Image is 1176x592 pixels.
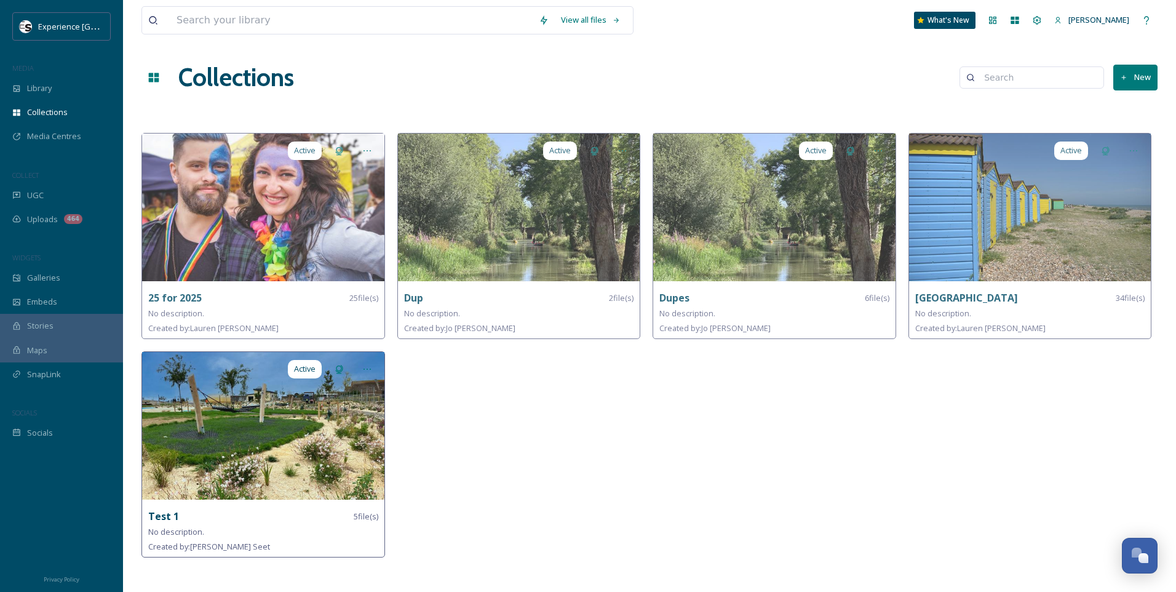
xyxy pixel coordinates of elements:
[12,63,34,73] span: MEDIA
[178,59,294,96] a: Collections
[12,253,41,262] span: WIDGETS
[398,134,640,281] img: c5373300-8d7f-4716-a787-1b6a343963e2.jpg
[659,291,689,305] strong: Dupes
[44,575,79,583] span: Privacy Policy
[978,65,1097,90] input: Search
[12,170,39,180] span: COLLECT
[1068,14,1129,25] span: [PERSON_NAME]
[914,12,975,29] a: What's New
[27,82,52,94] span: Library
[659,308,715,319] span: No description.
[27,214,58,225] span: Uploads
[44,571,79,586] a: Privacy Policy
[805,145,827,156] span: Active
[865,292,889,304] span: 6 file(s)
[27,427,53,439] span: Socials
[915,322,1046,334] span: Created by: Lauren [PERSON_NAME]
[148,291,202,305] strong: 25 for 2025
[148,308,204,319] span: No description.
[148,510,179,523] strong: Test 1
[659,322,771,334] span: Created by: Jo [PERSON_NAME]
[27,272,60,284] span: Galleries
[349,292,378,304] span: 25 file(s)
[404,308,460,319] span: No description.
[148,541,270,552] span: Created by: [PERSON_NAME] Seet
[1060,145,1082,156] span: Active
[27,106,68,118] span: Collections
[549,145,571,156] span: Active
[915,308,971,319] span: No description.
[27,190,44,201] span: UGC
[142,352,384,500] img: 486542c8-788c-4c1f-b57a-08550c80d0c3.jpg
[27,296,57,308] span: Embeds
[20,20,32,33] img: WSCC%20ES%20Socials%20Icon%20-%20Secondary%20-%20Black.jpg
[27,130,81,142] span: Media Centres
[1113,65,1158,90] button: New
[1048,8,1135,32] a: [PERSON_NAME]
[148,322,279,334] span: Created by: Lauren [PERSON_NAME]
[653,134,896,281] img: c5373300-8d7f-4716-a787-1b6a343963e2.jpg
[12,408,37,417] span: SOCIALS
[64,214,82,224] div: 464
[1116,292,1145,304] span: 34 file(s)
[294,363,316,375] span: Active
[170,7,533,34] input: Search your library
[354,511,378,522] span: 5 file(s)
[27,320,54,332] span: Stories
[915,291,1018,305] strong: [GEOGRAPHIC_DATA]
[404,322,515,334] span: Created by: Jo [PERSON_NAME]
[27,345,47,356] span: Maps
[294,145,316,156] span: Active
[909,134,1151,281] img: 9926a246-ccc7-46fc-93c1-2da6b9f6a911.jpg
[142,134,384,281] img: 9fe9a98e-dc1e-47e4-b9f8-9675e7b6bb90.jpg
[555,8,627,32] a: View all files
[38,20,160,32] span: Experience [GEOGRAPHIC_DATA]
[609,292,634,304] span: 2 file(s)
[27,369,61,380] span: SnapLink
[148,526,204,537] span: No description.
[1122,538,1158,574] button: Open Chat
[404,291,423,305] strong: Dup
